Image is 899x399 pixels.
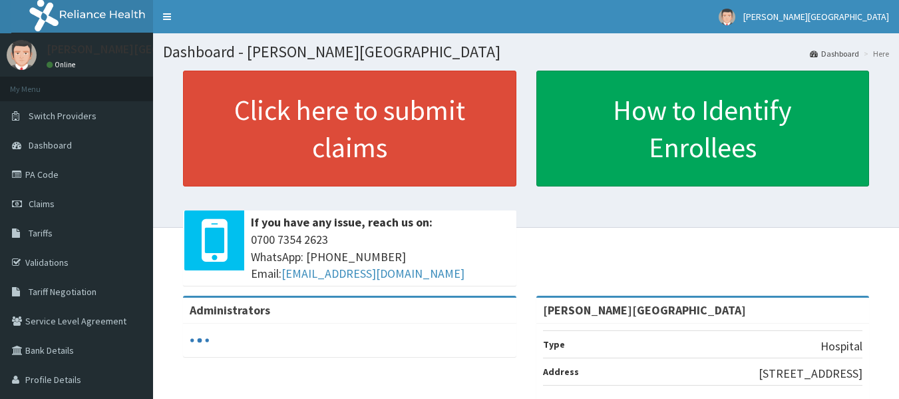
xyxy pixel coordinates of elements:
[543,366,579,378] b: Address
[190,330,210,350] svg: audio-loading
[860,48,889,59] li: Here
[183,71,516,187] a: Click here to submit claims
[29,227,53,239] span: Tariffs
[820,338,862,355] p: Hospital
[29,198,55,210] span: Claims
[743,11,889,23] span: [PERSON_NAME][GEOGRAPHIC_DATA]
[29,139,72,151] span: Dashboard
[29,286,96,298] span: Tariff Negotiation
[47,60,79,69] a: Online
[29,110,96,122] span: Switch Providers
[759,365,862,382] p: [STREET_ADDRESS]
[47,43,244,55] p: [PERSON_NAME][GEOGRAPHIC_DATA]
[7,40,37,70] img: User Image
[536,71,870,187] a: How to Identify Enrollees
[810,48,859,59] a: Dashboard
[543,302,746,318] strong: [PERSON_NAME][GEOGRAPHIC_DATA]
[251,214,433,230] b: If you have any issue, reach us on:
[719,9,735,25] img: User Image
[281,266,464,281] a: [EMAIL_ADDRESS][DOMAIN_NAME]
[163,43,889,61] h1: Dashboard - [PERSON_NAME][GEOGRAPHIC_DATA]
[543,338,565,350] b: Type
[190,302,270,318] b: Administrators
[251,231,510,282] span: 0700 7354 2623 WhatsApp: [PHONE_NUMBER] Email:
